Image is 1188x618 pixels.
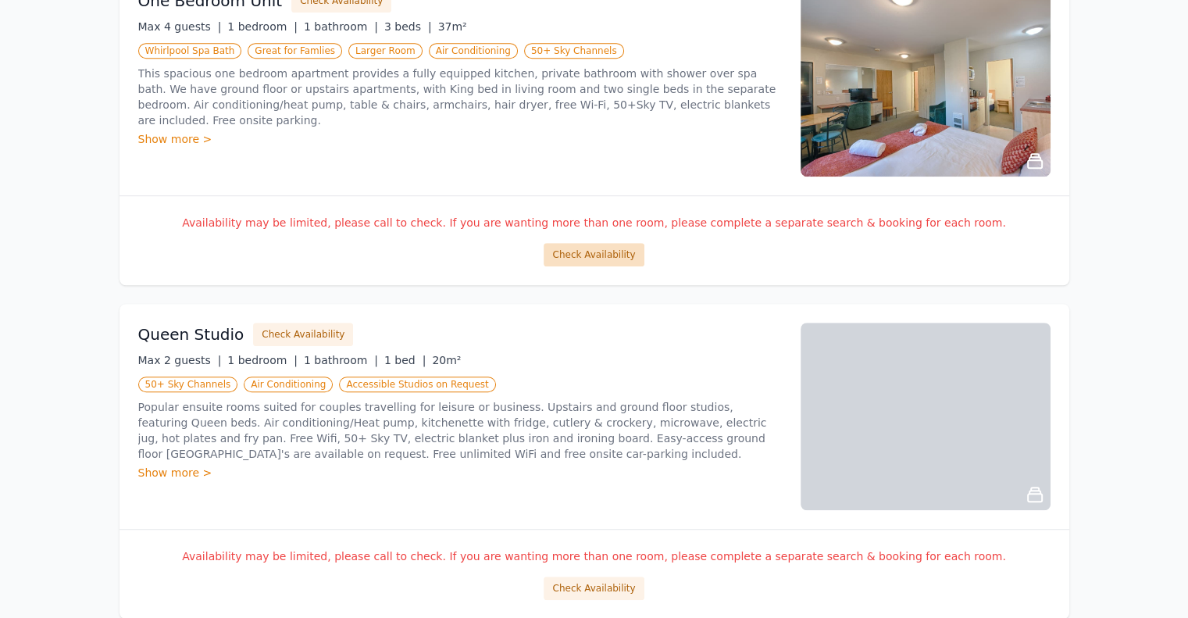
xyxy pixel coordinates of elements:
p: Popular ensuite rooms suited for couples travelling for leisure or business. Upstairs and ground ... [138,399,782,462]
span: 1 bathroom | [304,354,378,366]
span: 50+ Sky Channels [138,377,238,392]
button: Check Availability [544,577,644,600]
span: Whirlpool Spa Bath [138,43,242,59]
span: 1 bathroom | [304,20,378,33]
span: Accessible Studios on Request [339,377,495,392]
p: Availability may be limited, please call to check. If you are wanting more than one room, please ... [138,215,1051,230]
button: Check Availability [544,243,644,266]
span: 3 beds | [384,20,432,33]
span: Air Conditioning [429,43,518,59]
span: 1 bed | [384,354,426,366]
span: 1 bedroom | [227,20,298,33]
span: Larger Room [348,43,423,59]
span: 37m² [438,20,467,33]
span: 20m² [432,354,461,366]
p: Availability may be limited, please call to check. If you are wanting more than one room, please ... [138,548,1051,564]
h3: Queen Studio [138,323,244,345]
button: Check Availability [253,323,353,346]
span: 50+ Sky Channels [524,43,624,59]
div: Show more > [138,465,782,480]
span: Max 4 guests | [138,20,222,33]
p: This spacious one bedroom apartment provides a fully equipped kitchen, private bathroom with show... [138,66,782,128]
div: Show more > [138,131,782,147]
span: Air Conditioning [244,377,333,392]
span: Great for Famlies [248,43,342,59]
span: 1 bedroom | [227,354,298,366]
span: Max 2 guests | [138,354,222,366]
